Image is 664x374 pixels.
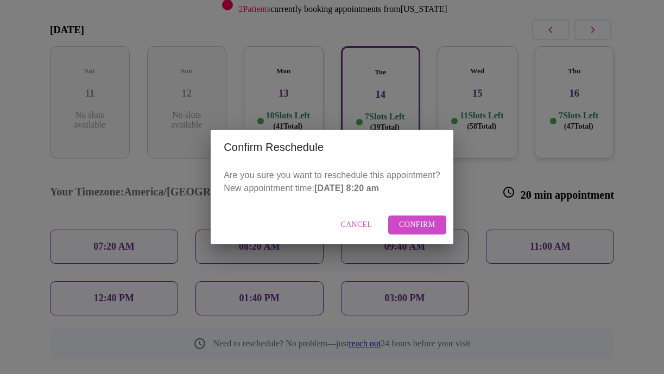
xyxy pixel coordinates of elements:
[314,183,379,193] strong: [DATE] 8:20 am
[224,169,440,195] p: Are you sure you want to reschedule this appointment? New appointment time:
[330,215,383,234] button: Cancel
[341,218,372,232] span: Cancel
[399,218,435,232] span: Confirm
[388,215,446,234] button: Confirm
[224,138,440,156] h2: Confirm Reschedule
